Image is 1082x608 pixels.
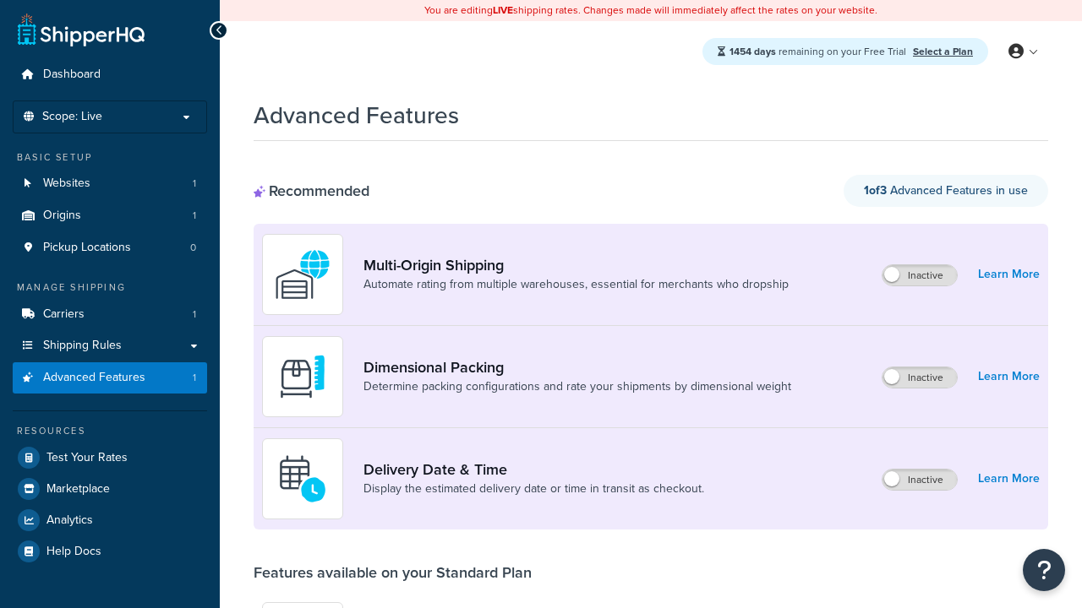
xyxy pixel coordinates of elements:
[42,110,102,124] span: Scope: Live
[13,232,207,263] a: Pickup Locations0
[193,176,196,191] span: 1
[13,505,207,535] a: Analytics
[883,265,957,285] label: Inactive
[13,536,207,567] a: Help Docs
[43,371,145,385] span: Advanced Features
[193,371,196,385] span: 1
[193,307,196,322] span: 1
[730,44,909,59] span: remaining on your Free Trial
[273,245,332,304] img: WatD5o0RtDAAAAAElFTkSuQmCC
[13,200,207,231] a: Origins1
[913,44,973,59] a: Select a Plan
[978,263,1040,286] a: Learn More
[43,307,85,322] span: Carriers
[13,362,207,394] a: Advanced Features1
[13,150,207,165] div: Basic Setup
[730,44,776,59] strong: 1454 days
[43,241,131,255] span: Pickup Locations
[13,424,207,438] div: Resources
[493,3,513,18] b: LIVE
[978,467,1040,491] a: Learn More
[13,200,207,231] li: Origins
[363,378,791,395] a: Determine packing configurations and rate your shipments by dimensional weight
[193,209,196,223] span: 1
[13,299,207,330] li: Carriers
[13,232,207,263] li: Pickup Locations
[13,59,207,90] a: Dashboard
[43,339,122,353] span: Shipping Rules
[46,545,101,559] span: Help Docs
[46,451,128,465] span: Test Your Rates
[273,449,332,508] img: gfkeb5ejjkALwAAAABJRU5ErkJggg==
[363,460,704,479] a: Delivery Date & Time
[254,99,459,132] h1: Advanced Features
[13,280,207,295] div: Manage Shipping
[13,330,207,361] a: Shipping Rules
[1023,549,1065,591] button: Open Resource Center
[13,168,207,199] a: Websites1
[864,182,1028,199] span: Advanced Features in use
[883,367,957,388] label: Inactive
[190,241,196,255] span: 0
[13,442,207,473] a: Test Your Rates
[363,358,791,377] a: Dimensional Packing
[363,480,704,497] a: Display the estimated delivery date or time in transit as checkout.
[46,482,110,497] span: Marketplace
[363,276,789,293] a: Automate rating from multiple warehouses, essential for merchants who dropship
[13,474,207,504] a: Marketplace
[864,182,887,199] strong: 1 of 3
[254,182,369,200] div: Recommended
[43,176,90,191] span: Websites
[13,362,207,394] li: Advanced Features
[43,209,81,223] span: Origins
[46,513,93,528] span: Analytics
[978,365,1040,388] a: Learn More
[13,168,207,199] li: Websites
[13,299,207,330] a: Carriers1
[43,68,101,82] span: Dashboard
[363,256,789,274] a: Multi-Origin Shipping
[273,347,332,406] img: DTVBYsAAAAAASUVORK5CYII=
[254,563,532,582] div: Features available on your Standard Plan
[883,470,957,490] label: Inactive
